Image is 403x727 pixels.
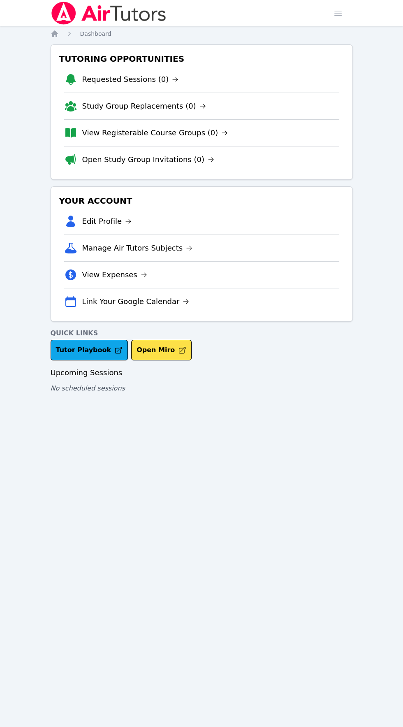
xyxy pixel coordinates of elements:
img: Air Tutors [51,2,167,25]
a: Study Group Replacements (0) [82,100,206,112]
a: Open Study Group Invitations (0) [82,154,215,165]
h3: Your Account [58,193,346,208]
a: View Expenses [82,269,147,281]
span: Dashboard [80,30,111,37]
span: No scheduled sessions [51,384,125,392]
button: Open Miro [131,340,192,360]
a: Tutor Playbook [51,340,128,360]
a: Dashboard [80,30,111,38]
a: Link Your Google Calendar [82,296,190,307]
a: Edit Profile [82,216,132,227]
a: View Registerable Course Groups (0) [82,127,228,139]
a: Requested Sessions (0) [82,74,179,85]
h3: Upcoming Sessions [51,367,353,379]
h4: Quick Links [51,328,353,338]
nav: Breadcrumb [51,30,353,38]
a: Manage Air Tutors Subjects [82,242,193,254]
h3: Tutoring Opportunities [58,51,346,66]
